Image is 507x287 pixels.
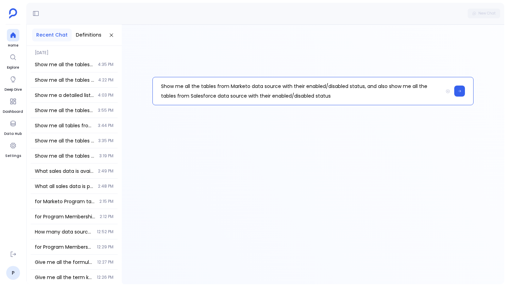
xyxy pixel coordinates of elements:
span: 12:29 PM [97,244,113,250]
span: 2:15 PM [99,199,113,204]
span: for Program Membership table how many columns are enabled disabled [35,244,93,250]
span: Home [7,43,19,48]
span: for Marketo Program table how many columns are enabled disabled [35,198,95,205]
span: for Program Membership table how many columns are enabled disabled [35,213,96,220]
button: Definitions [72,29,106,41]
span: 12:27 PM [97,259,113,265]
span: Show me all the tables from Marketo data source with their enabled/disabled status, and also show... [35,77,94,83]
span: [DATE] [31,46,118,56]
span: Show me all the tables from Marketo data source with their enabled/disabled status, and also show... [35,152,95,159]
span: 3:55 PM [98,108,113,113]
span: Show me all the tables from Marketo data source with their enabled/disabled status, and also show... [35,107,94,114]
a: Explore [7,51,19,70]
span: Show me all the tables from Marketo data source with their enabled/disabled status, and also show... [35,61,94,68]
p: Show me all the tables from Marketo data source with their enabled/disabled status, and also show... [153,77,443,105]
span: 2:48 PM [98,184,113,189]
span: 2:12 PM [100,214,113,219]
span: 4:35 PM [98,62,113,67]
span: Data Hub [4,131,22,137]
span: 4:22 PM [98,77,113,83]
span: 3:44 PM [98,123,113,128]
span: How many data sources and tables are available? Show me the complete list of all tables and data ... [35,228,93,235]
span: 12:26 PM [97,275,113,280]
span: Show me all the tables from Marketo data source with their enabled/disabled status, and also show... [35,137,94,144]
a: P [6,266,20,280]
span: Show me all tables from Marketo and Salesforce data sources with their enabled/disabled status fo... [35,122,94,129]
span: Dashboard [3,109,23,115]
span: Give me all the formula kd in the system related to arr [35,259,93,266]
span: What sales data is available? Show me details about Salesforce opportunities, leads, contacts, an... [35,168,94,175]
a: Home [7,29,19,48]
span: Explore [7,65,19,70]
a: Dashboard [3,95,23,115]
a: Settings [5,139,21,159]
button: Recent Chat [32,29,72,41]
span: 12:52 PM [97,229,113,235]
a: Data Hub [4,117,22,137]
span: 4:03 PM [98,92,113,98]
span: Deep Dive [4,87,22,92]
span: Show me a detailed list of all tables from Marketo and Salesforce data sources with their individ... [35,92,94,99]
span: What all sales data is present? Can you show me how pipeline looks like by looking at deals close... [35,183,94,190]
span: Settings [5,153,21,159]
span: Give me all the term kd in the system [35,274,93,281]
a: Deep Dive [4,73,22,92]
span: 3:19 PM [99,153,113,159]
img: petavue logo [9,8,17,19]
span: 2:49 PM [98,168,113,174]
span: 3:35 PM [98,138,113,143]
